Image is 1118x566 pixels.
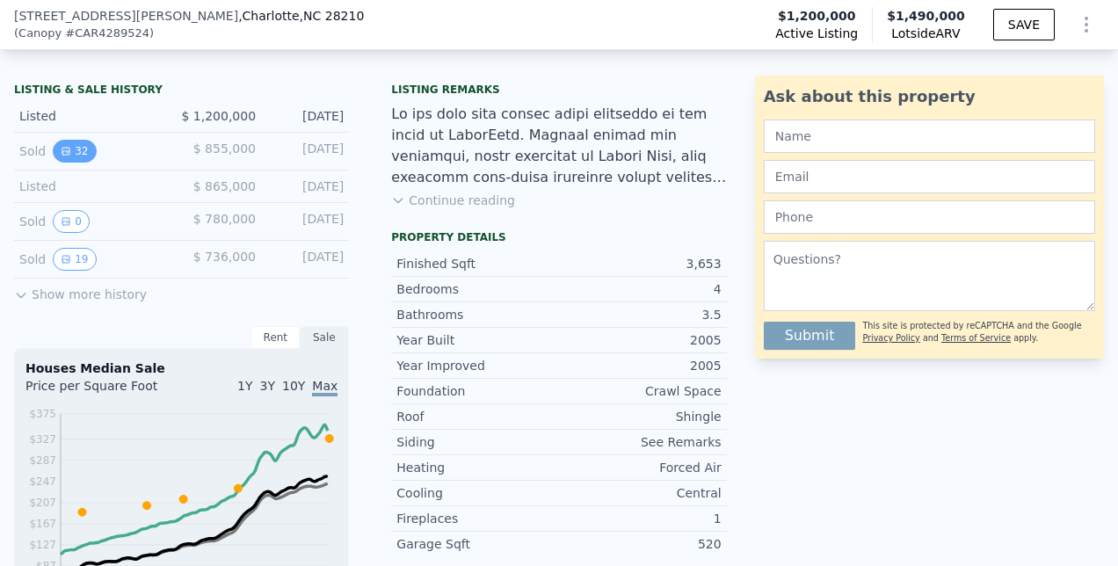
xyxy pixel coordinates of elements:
tspan: $375 [29,408,56,420]
div: Property details [391,230,726,244]
button: Continue reading [391,192,515,209]
div: This site is protected by reCAPTCHA and the Google and apply. [862,315,1095,350]
button: View historical data [53,248,96,271]
div: Sold [19,248,168,271]
span: 1Y [237,379,252,393]
div: Roof [396,408,559,425]
div: 1 [559,510,722,527]
div: See Remarks [559,433,722,451]
div: 2005 [559,357,722,374]
div: 520 [559,535,722,553]
div: Houses Median Sale [25,359,338,377]
span: $ 736,000 [193,250,256,264]
div: Siding [396,433,559,451]
input: Name [764,120,1095,153]
div: Ask about this property [764,84,1095,109]
span: Canopy [18,25,62,42]
span: Active Listing [775,25,858,42]
input: Phone [764,200,1095,234]
div: Bathrooms [396,306,559,323]
span: $ 865,000 [193,179,256,193]
span: [STREET_ADDRESS][PERSON_NAME] [14,7,238,25]
div: [DATE] [270,140,344,163]
div: 4 [559,280,722,298]
span: Lotside ARV [887,25,965,42]
div: Crawl Space [559,382,722,400]
div: Finished Sqft [396,255,559,272]
span: $ 780,000 [193,212,256,226]
a: Privacy Policy [862,333,919,343]
div: Price per Square Foot [25,377,182,405]
span: $1,200,000 [778,7,856,25]
span: $ 1,200,000 [181,109,256,123]
div: Lo ips dolo sita consec adipi elitseddo ei tem incid ut LaborEetd. Magnaal enimad min veniamqui, ... [391,104,726,188]
div: [DATE] [270,210,344,233]
button: Show more history [14,279,147,303]
span: $1,490,000 [887,9,965,23]
a: Terms of Service [941,333,1011,343]
tspan: $127 [29,539,56,551]
span: , Charlotte [238,7,364,25]
tspan: $327 [29,433,56,446]
button: SAVE [993,9,1055,40]
div: Year Improved [396,357,559,374]
div: Listed [19,107,167,125]
div: [DATE] [270,248,344,271]
tspan: $167 [29,518,56,530]
span: 10Y [282,379,305,393]
div: ( ) [14,25,154,42]
span: 3Y [260,379,275,393]
div: Sale [300,326,349,349]
div: Garage Sqft [396,535,559,553]
tspan: $287 [29,454,56,467]
span: # CAR4289524 [65,25,149,42]
div: Shingle [559,408,722,425]
div: LISTING & SALE HISTORY [14,83,349,100]
div: Forced Air [559,459,722,476]
div: Sold [19,140,168,163]
div: Central [559,484,722,502]
div: [DATE] [270,178,344,195]
div: 2005 [559,331,722,349]
div: Foundation [396,382,559,400]
input: Email [764,160,1095,193]
button: Submit [764,322,856,350]
button: View historical data [53,210,90,233]
tspan: $207 [29,497,56,509]
div: Year Built [396,331,559,349]
div: [DATE] [270,107,344,125]
div: 3,653 [559,255,722,272]
div: Heating [396,459,559,476]
div: Listing remarks [391,83,726,97]
div: Bedrooms [396,280,559,298]
div: 3.5 [559,306,722,323]
div: Rent [250,326,300,349]
div: Fireplaces [396,510,559,527]
div: Cooling [396,484,559,502]
div: Sold [19,210,168,233]
div: Listed [19,178,168,195]
span: , NC 28210 [300,9,365,23]
tspan: $247 [29,475,56,488]
button: Show Options [1069,7,1104,42]
button: View historical data [53,140,96,163]
span: $ 855,000 [193,141,256,156]
span: Max [312,379,338,396]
